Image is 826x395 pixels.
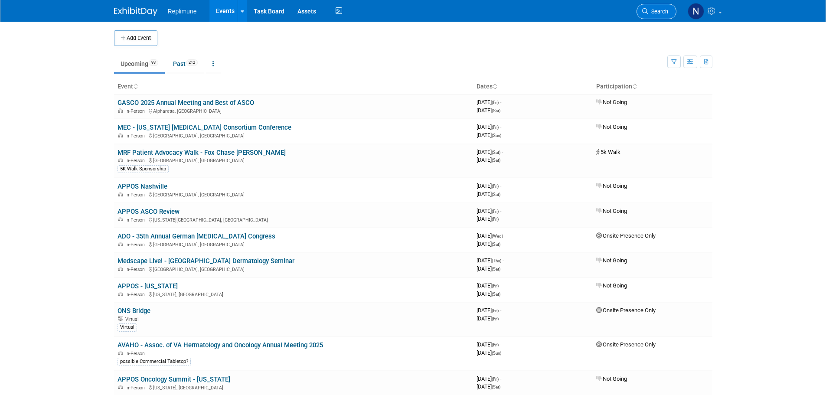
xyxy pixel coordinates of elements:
span: (Fri) [492,184,499,189]
span: [DATE] [477,241,500,247]
span: (Sat) [492,158,500,163]
span: Not Going [596,124,627,130]
span: - [500,183,501,189]
a: MEC - [US_STATE] [MEDICAL_DATA] Consortium Conference [118,124,291,131]
span: [DATE] [477,265,500,272]
span: (Sat) [492,192,500,197]
span: (Sun) [492,351,501,356]
span: (Fri) [492,343,499,347]
a: Upcoming93 [114,55,165,72]
img: In-Person Event [118,385,123,389]
img: In-Person Event [118,133,123,137]
img: In-Person Event [118,217,123,222]
a: Sort by Participation Type [632,83,637,90]
span: (Fri) [492,125,499,130]
div: [US_STATE][GEOGRAPHIC_DATA], [GEOGRAPHIC_DATA] [118,216,470,223]
span: - [500,307,501,313]
span: [DATE] [477,383,500,390]
span: [DATE] [477,124,501,130]
span: [DATE] [477,315,499,322]
span: (Thu) [492,258,501,263]
span: (Sat) [492,242,500,247]
th: Event [114,79,473,94]
span: In-Person [125,133,147,139]
span: [DATE] [477,191,500,197]
span: (Sun) [492,133,501,138]
span: [DATE] [477,149,503,155]
span: (Fri) [492,209,499,214]
th: Participation [593,79,712,94]
span: Onsite Presence Only [596,341,656,348]
span: [DATE] [477,107,500,114]
img: In-Person Event [118,192,123,196]
span: [DATE] [477,132,501,138]
div: [US_STATE], [GEOGRAPHIC_DATA] [118,384,470,391]
span: [DATE] [477,99,501,105]
span: [DATE] [477,257,504,264]
span: [DATE] [477,232,506,239]
span: [DATE] [477,183,501,189]
span: In-Person [125,158,147,163]
span: In-Person [125,242,147,248]
a: ADO - 35th Annual German [MEDICAL_DATA] Congress [118,232,275,240]
span: In-Person [125,192,147,198]
button: Add Event [114,30,157,46]
div: 5K Walk Sponsorship [118,165,169,173]
span: 5k Walk [596,149,620,155]
img: In-Person Event [118,242,123,246]
span: [DATE] [477,291,500,297]
span: Not Going [596,183,627,189]
a: Sort by Event Name [133,83,137,90]
div: [GEOGRAPHIC_DATA], [GEOGRAPHIC_DATA] [118,241,470,248]
span: (Fri) [492,377,499,382]
span: - [500,124,501,130]
img: In-Person Event [118,108,123,113]
a: MRF Patient Advocacy Walk - Fox Chase [PERSON_NAME] [118,149,286,157]
div: possible Commercial Tabletop? [118,358,191,366]
a: GASCO 2025 Annual Meeting and Best of ASCO [118,99,254,107]
div: [GEOGRAPHIC_DATA], [GEOGRAPHIC_DATA] [118,191,470,198]
a: APPOS - [US_STATE] [118,282,178,290]
span: - [500,341,501,348]
span: [DATE] [477,282,501,289]
span: - [500,375,501,382]
img: In-Person Event [118,267,123,271]
span: Not Going [596,282,627,289]
span: (Fri) [492,317,499,321]
a: APPOS ASCO Review [118,208,180,215]
img: Nicole Schaeffner [688,3,704,20]
span: [DATE] [477,307,501,313]
span: - [504,232,506,239]
a: Medscape Live! - [GEOGRAPHIC_DATA] Dermatology Seminar [118,257,294,265]
span: - [500,99,501,105]
span: Not Going [596,208,627,214]
span: (Fri) [492,100,499,105]
span: In-Person [125,385,147,391]
span: (Fri) [492,217,499,222]
div: [GEOGRAPHIC_DATA], [GEOGRAPHIC_DATA] [118,265,470,272]
img: Virtual Event [118,317,123,321]
span: (Fri) [492,308,499,313]
span: Not Going [596,257,627,264]
div: [US_STATE], [GEOGRAPHIC_DATA] [118,291,470,297]
a: Search [637,4,676,19]
img: ExhibitDay [114,7,157,16]
span: - [500,282,501,289]
div: [GEOGRAPHIC_DATA], [GEOGRAPHIC_DATA] [118,132,470,139]
a: Past212 [167,55,204,72]
a: APPOS Oncology Summit - [US_STATE] [118,375,230,383]
span: - [502,149,503,155]
a: Sort by Start Date [493,83,497,90]
span: (Sat) [492,292,500,297]
span: In-Person [125,267,147,272]
span: 212 [186,59,198,66]
span: Not Going [596,99,627,105]
span: Not Going [596,375,627,382]
span: In-Person [125,292,147,297]
span: In-Person [125,351,147,356]
span: Onsite Presence Only [596,307,656,313]
span: [DATE] [477,349,501,356]
span: In-Person [125,108,147,114]
a: ONS Bridge [118,307,150,315]
span: Search [648,8,668,15]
